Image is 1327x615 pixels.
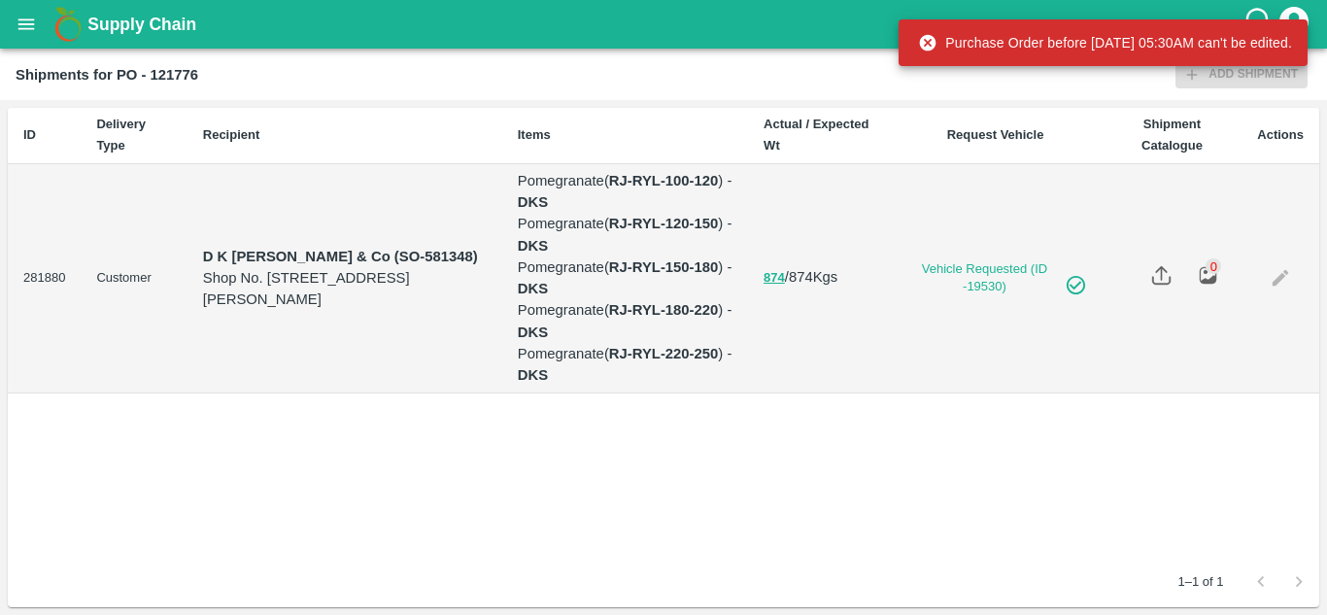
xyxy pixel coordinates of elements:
p: Pomegranate ( ) - [518,170,732,214]
div: Purchase Order before [DATE] 05:30AM can't be edited. [918,25,1292,60]
b: Shipment Catalogue [1141,117,1203,153]
b: Actual / Expected Wt [764,117,868,153]
b: RJ-RYL-120-150 [609,216,718,231]
p: Pomegranate ( ) - [518,299,732,343]
b: Actions [1257,127,1304,142]
td: Customer [81,164,187,393]
div: 0 [1206,258,1221,274]
b: Request Vehicle [947,127,1044,142]
strong: DKS [518,325,548,340]
b: RJ-RYL-220-250 [609,346,718,361]
b: RJ-RYL-150-180 [609,259,718,275]
img: share [1151,265,1172,286]
p: Pomegranate ( ) - [518,343,732,387]
button: 874 [764,267,785,290]
a: Vehicle Requested (ID -19530) [904,260,1087,296]
b: Recipient [203,127,260,142]
p: 1–1 of 1 [1177,573,1223,592]
b: Supply Chain [87,15,196,34]
p: Pomegranate ( ) - [518,213,732,256]
button: open drawer [4,2,49,47]
td: 281880 [8,164,81,393]
b: Shipments for PO - 121776 [16,67,198,83]
b: ID [23,127,36,142]
strong: DKS [518,238,548,254]
strong: DKS [518,281,548,296]
div: customer-support [1242,7,1276,42]
img: preview [1198,265,1218,286]
b: Items [518,127,551,142]
strong: DKS [518,194,548,210]
strong: D K [PERSON_NAME] & Co (SO-581348) [203,249,478,264]
b: Delivery Type [96,117,146,153]
div: account of current user [1276,4,1311,45]
a: Supply Chain [87,11,1242,38]
img: logo [49,5,87,44]
b: RJ-RYL-100-120 [609,173,718,188]
strong: DKS [518,367,548,383]
b: RJ-RYL-180-220 [609,302,718,318]
p: Pomegranate ( ) - [518,256,732,300]
p: Shop No. [STREET_ADDRESS][PERSON_NAME] [203,267,487,311]
p: / 874 Kgs [764,266,872,289]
